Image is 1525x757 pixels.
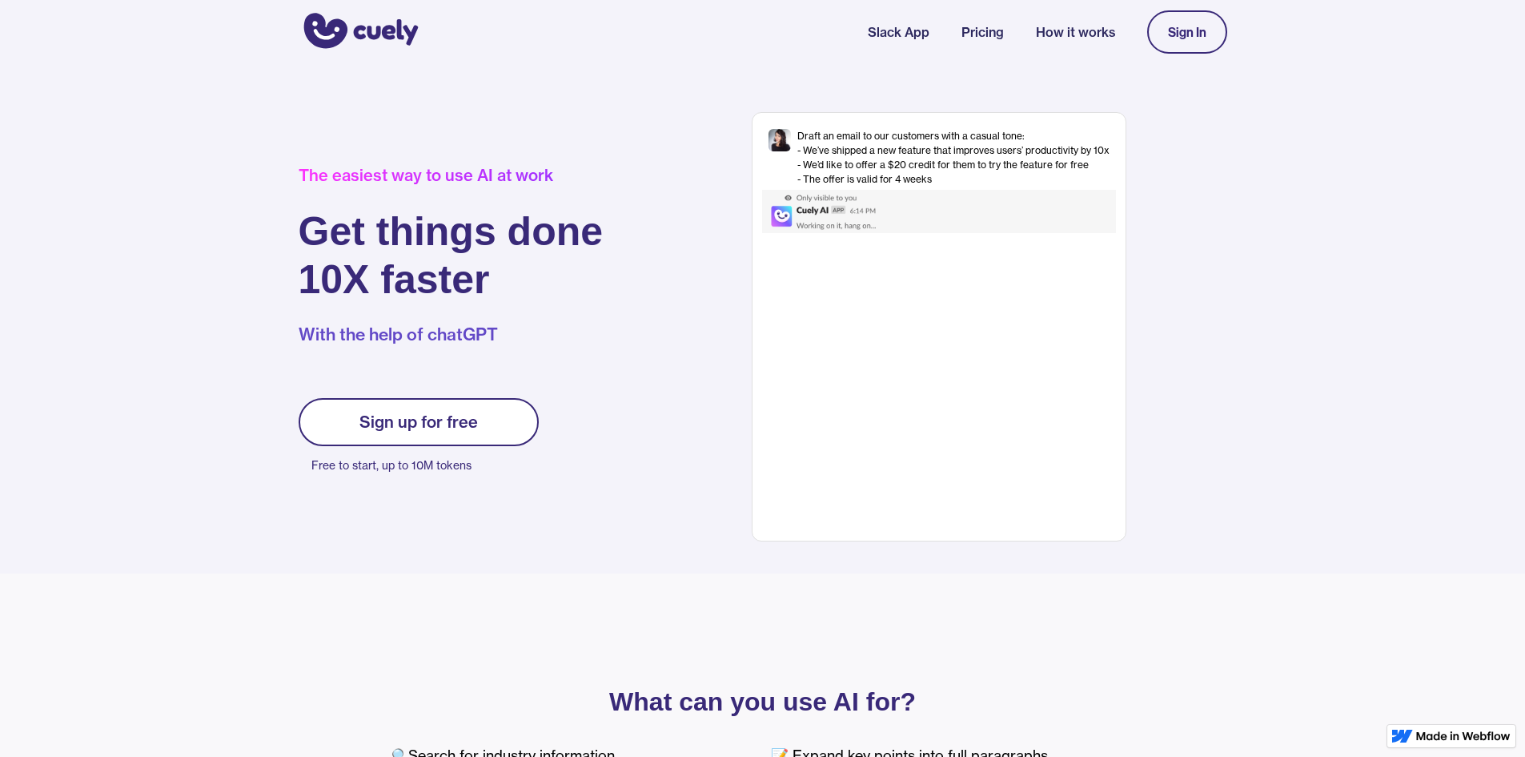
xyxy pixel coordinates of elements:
a: Sign up for free [299,398,539,446]
p: With the help of chatGPT [299,323,604,347]
p: What can you use AI for? [387,691,1139,713]
a: Sign In [1147,10,1227,54]
div: The easiest way to use AI at work [299,166,604,185]
h1: Get things done 10X faster [299,207,604,304]
div: Sign up for free [359,413,478,432]
div: Sign In [1168,25,1206,39]
a: home [299,2,419,62]
a: Pricing [961,22,1004,42]
a: How it works [1036,22,1115,42]
a: Slack App [868,22,929,42]
p: Free to start, up to 10M tokens [311,454,539,477]
div: Draft an email to our customers with a casual tone: - We’ve shipped a new feature that improves u... [797,129,1110,187]
img: Made in Webflow [1416,731,1511,741]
